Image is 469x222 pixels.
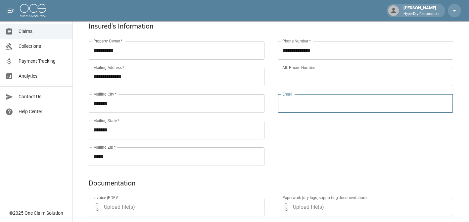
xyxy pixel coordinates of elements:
span: Collections [19,43,67,50]
label: Invoice (PDF)* [93,195,119,200]
label: Alt. Phone Number [282,65,315,70]
span: Upload file(s) [293,198,436,216]
img: ocs-logo-white-transparent.png [20,4,46,17]
label: Mailing City [93,91,117,97]
span: Upload file(s) [104,198,247,216]
div: [PERSON_NAME] [401,5,441,17]
span: Claims [19,28,67,35]
span: Payment Tracking [19,58,67,65]
label: Phone Number [282,38,311,44]
label: Email [282,91,292,97]
label: Mailing Zip [93,144,116,150]
button: open drawer [4,4,17,17]
div: © 2025 One Claim Solution [9,210,63,216]
label: Paperwork (dry logs, supporting documentation) [282,195,367,200]
span: Analytics [19,73,67,80]
span: Contact Us [19,93,67,100]
label: Mailing State [93,118,119,123]
label: Property Owner [93,38,123,44]
p: HyperDry Restoration [403,11,439,17]
span: Help Center [19,108,67,115]
label: Mailing Address [93,65,124,70]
